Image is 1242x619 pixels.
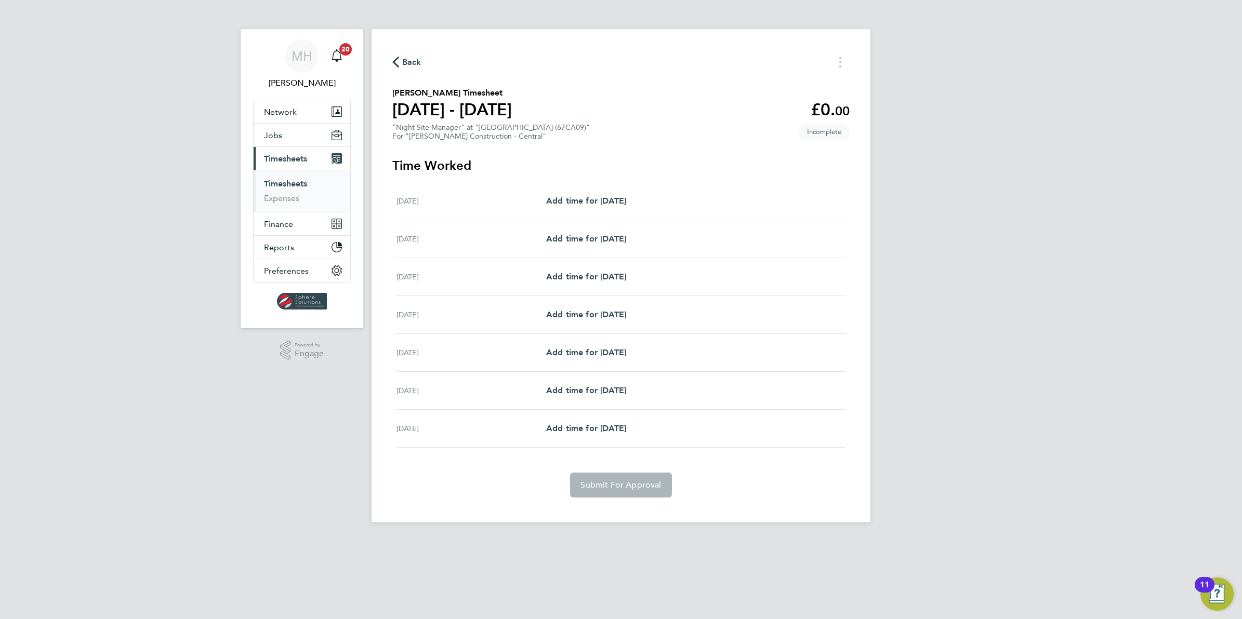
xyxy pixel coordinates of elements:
div: 11 [1200,585,1209,598]
span: Add time for [DATE] [546,309,626,319]
span: Jobs [264,130,282,140]
span: Add time for [DATE] [546,272,626,281]
button: Network [254,100,350,123]
button: Timesheets [254,147,350,170]
a: Add time for [DATE] [546,422,626,435]
button: Finance [254,212,350,235]
div: [DATE] [397,233,546,245]
button: Timesheets Menu [831,54,850,70]
h3: Time Worked [392,157,850,174]
span: MH [292,49,312,63]
div: [DATE] [397,195,546,207]
span: 00 [835,103,850,118]
span: Powered by [295,341,324,349]
div: For "[PERSON_NAME] Construction - Central" [392,132,590,141]
button: Preferences [254,259,350,282]
a: 20 [326,39,347,73]
nav: Main navigation [241,29,363,328]
div: [DATE] [397,422,546,435]
h1: [DATE] - [DATE] [392,99,512,120]
div: [DATE] [397,271,546,283]
img: spheresolutions-logo-retina.png [277,293,327,309]
span: Back [402,56,421,69]
span: Timesheets [264,154,307,164]
span: Add time for [DATE] [546,196,626,206]
button: Back [392,56,421,69]
span: 20 [339,43,352,56]
a: Add time for [DATE] [546,384,626,397]
span: Add time for [DATE] [546,385,626,395]
button: Reports [254,236,350,259]
div: [DATE] [397,308,546,321]
a: Add time for [DATE] [546,233,626,245]
a: Timesheets [264,179,307,189]
span: This timesheet is Incomplete. [799,123,850,140]
a: Go to home page [253,293,351,309]
span: Preferences [264,266,309,276]
span: Mark Habbershaw [253,77,351,89]
a: Add time for [DATE] [546,195,626,207]
button: Open Resource Center, 11 new notifications [1200,577,1234,611]
a: Expenses [264,193,299,203]
a: Powered byEngage [280,341,324,360]
h2: [PERSON_NAME] Timesheet [392,87,512,99]
span: Engage [295,349,324,358]
button: Jobs [254,124,350,146]
a: Add time for [DATE] [546,308,626,321]
a: MH[PERSON_NAME] [253,39,351,89]
span: Reports [264,243,294,252]
div: [DATE] [397,346,546,359]
div: Timesheets [254,170,350,212]
a: Add time for [DATE] [546,271,626,283]
div: "Night Site Manager" at "[GEOGRAPHIC_DATA] (67CA09)" [392,123,590,141]
span: Add time for [DATE] [546,423,626,433]
span: Finance [264,219,293,229]
span: Add time for [DATE] [546,347,626,357]
a: Add time for [DATE] [546,346,626,359]
app-decimal: £0. [811,100,850,119]
span: Network [264,107,297,117]
div: [DATE] [397,384,546,397]
span: Add time for [DATE] [546,234,626,244]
